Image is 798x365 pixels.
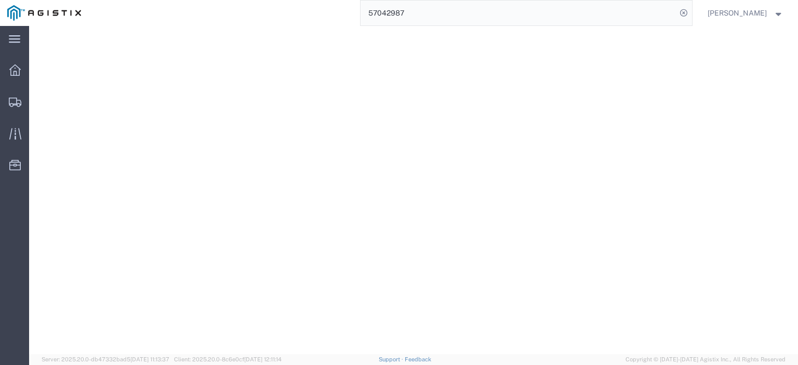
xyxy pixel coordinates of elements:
[361,1,676,25] input: Search for shipment number, reference number
[174,356,282,362] span: Client: 2025.20.0-8c6e0cf
[626,355,786,364] span: Copyright © [DATE]-[DATE] Agistix Inc., All Rights Reserved
[42,356,169,362] span: Server: 2025.20.0-db47332bad5
[130,356,169,362] span: [DATE] 11:13:37
[379,356,405,362] a: Support
[708,7,767,19] span: Jesse Jordan
[244,356,282,362] span: [DATE] 12:11:14
[7,5,81,21] img: logo
[29,26,798,354] iframe: FS Legacy Container
[707,7,784,19] button: [PERSON_NAME]
[405,356,431,362] a: Feedback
